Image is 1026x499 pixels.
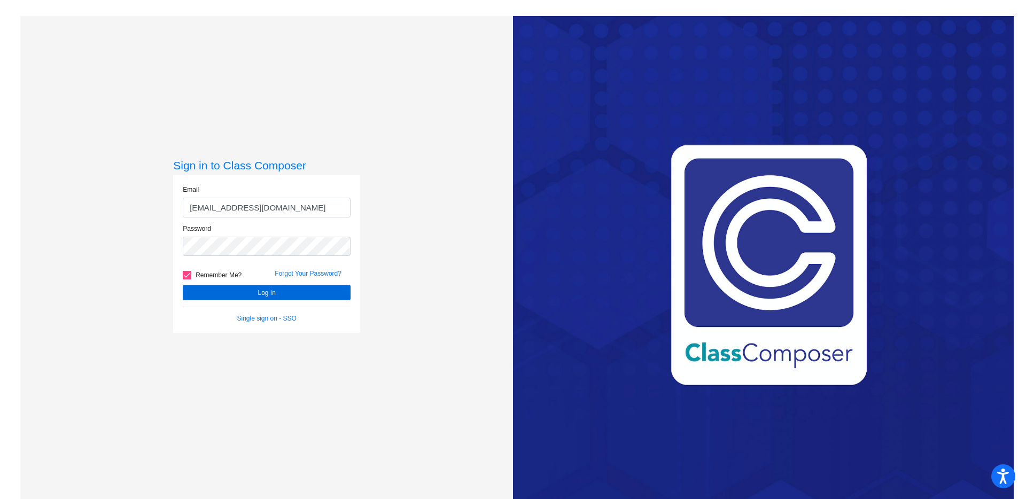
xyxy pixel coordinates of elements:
[275,270,341,277] a: Forgot Your Password?
[183,285,351,300] button: Log In
[196,269,242,282] span: Remember Me?
[237,315,297,322] a: Single sign on - SSO
[183,185,199,194] label: Email
[183,224,211,233] label: Password
[173,159,360,172] h3: Sign in to Class Composer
